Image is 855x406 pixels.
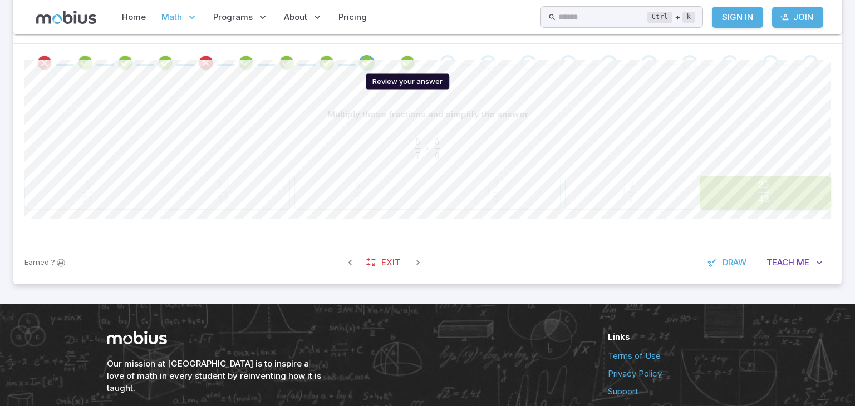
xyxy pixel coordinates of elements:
div: + [647,11,695,24]
a: Privacy Policy [608,368,748,380]
span: ​ [420,138,421,151]
span: 42 [758,193,769,206]
span: ​ [440,138,441,151]
kbd: k [682,12,695,23]
div: Review your answer [37,55,52,71]
span: Teach [766,256,794,269]
div: Review your answer [319,55,335,71]
div: Review your answer [400,55,415,71]
span: About [284,11,307,23]
kbd: Ctrl [647,12,672,23]
span: Exit [381,256,400,269]
span: 5 [415,136,420,147]
div: Go to the next question [682,55,697,71]
div: Review your answer [359,55,375,71]
button: TeachMe [759,252,831,273]
span: Earned [24,257,49,268]
p: Multiply these fractions and simplify the answer [327,108,528,121]
h6: Our mission at [GEOGRAPHIC_DATA] is to inspire a love of math in every student by reinventing how... [107,358,324,394]
div: Go to the next question [722,55,738,71]
span: 6 [435,150,440,161]
div: Review your answer [279,55,294,71]
a: Home [119,4,149,30]
div: Go to the next question [440,55,455,71]
a: Join [772,7,823,28]
div: Review your answer [198,55,214,71]
div: Go to the next question [520,55,536,71]
span: Me [797,256,809,269]
div: Review your answer [77,55,93,71]
span: ​ [769,181,770,195]
span: Draw [723,256,746,269]
a: Terms of Use [608,350,748,362]
div: Go to the next question [480,55,496,71]
span: Math [161,11,182,23]
div: Review your answer [117,55,133,71]
div: Review your answer [158,55,173,71]
div: Review your answer [366,73,449,89]
span: × [424,142,431,154]
span: 25 [758,178,769,191]
a: Support [608,385,748,398]
h6: Links [608,331,748,343]
p: Sign In to earn Mobius dollars [24,257,67,268]
span: 5 [435,136,440,147]
span: Previous Question [340,252,360,273]
span: Next Question [408,252,428,273]
span: 7 [415,150,420,161]
a: Sign In [712,7,763,28]
div: Go to the next question [561,55,576,71]
button: Draw [701,252,754,273]
span: ? [51,257,55,268]
a: Exit [360,252,408,273]
a: Pricing [335,4,370,30]
div: Go to the next question [601,55,617,71]
span: Programs [213,11,253,23]
div: Go to the next question [803,55,818,71]
div: Go to the next question [763,55,778,71]
div: Review your answer [238,55,254,71]
div: Go to the next question [641,55,657,71]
